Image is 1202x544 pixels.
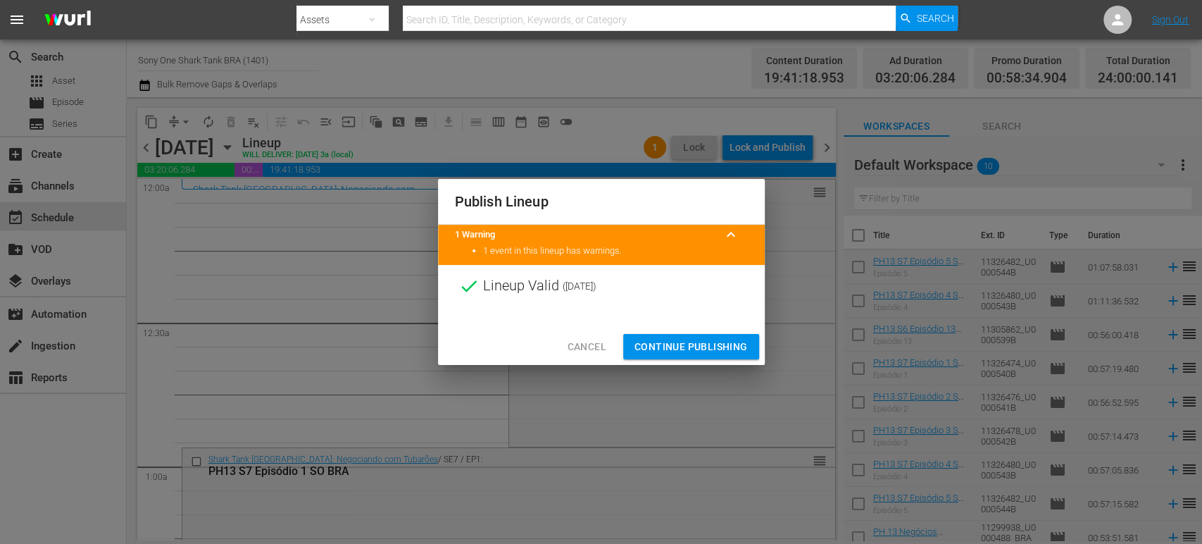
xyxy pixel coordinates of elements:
button: Cancel [556,334,617,360]
span: menu [8,11,25,28]
li: 1 event in this lineup has warnings. [483,245,748,258]
span: ( [DATE] ) [563,276,596,297]
button: keyboard_arrow_up [714,218,748,252]
span: Cancel [567,338,606,356]
span: keyboard_arrow_up [722,226,739,243]
a: Sign Out [1152,14,1189,25]
span: Continue Publishing [634,338,748,356]
button: Continue Publishing [623,334,759,360]
h2: Publish Lineup [455,190,748,213]
img: ans4CAIJ8jUAAAAAAAAAAAAAAAAAAAAAAAAgQb4GAAAAAAAAAAAAAAAAAAAAAAAAJMjXAAAAAAAAAAAAAAAAAAAAAAAAgAT5G... [34,4,101,37]
div: Lineup Valid [438,265,765,307]
title: 1 Warning [455,228,714,242]
span: Search [916,6,953,31]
